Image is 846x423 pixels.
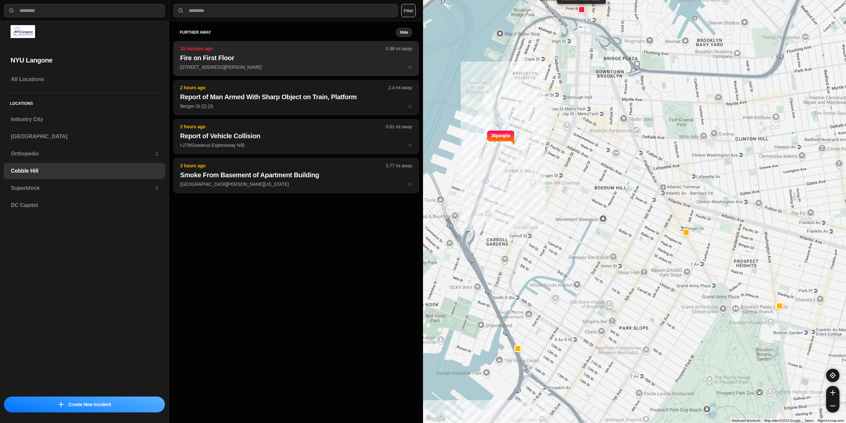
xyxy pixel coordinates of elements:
[173,41,419,76] button: 33 minutes ago0.96 mi awayFire on First Floor[STREET_ADDRESS][PERSON_NAME]star
[425,414,446,423] a: Open this area in Google Maps (opens a new window)
[4,129,165,145] a: [GEOGRAPHIC_DATA]
[818,419,844,422] a: Report a map error
[180,53,412,63] h2: Fire on First Floor
[11,56,158,65] h2: NYU Langone
[180,142,412,148] p: I-278/Gowanus Expressway N/B
[386,45,412,52] p: 0.96 mi away
[401,4,416,17] button: Filter
[180,131,412,141] h2: Report of Vehicle Collision
[173,64,419,70] a: 33 minutes ago0.96 mi awayFire on First Floor[STREET_ADDRESS][PERSON_NAME]star
[8,7,15,14] img: search
[408,182,412,187] span: star
[180,181,412,188] p: [GEOGRAPHIC_DATA][PERSON_NAME][US_STATE]
[826,369,839,382] button: recenter
[173,158,419,193] button: 3 hours ago3.77 mi awaySmoke From Basement of Apartment Building[GEOGRAPHIC_DATA][PERSON_NAME][US...
[578,6,585,13] button: Fire on First Floor
[180,45,386,52] p: 33 minutes ago
[386,123,412,130] p: 0.61 mi away
[4,180,165,196] a: Superblock2
[4,93,165,111] h5: Locations
[764,419,800,422] span: Map data ©2025 Google
[155,150,158,157] p: 2
[180,103,412,109] p: Bergen St (2) (3)
[4,71,165,87] a: All Locations
[173,119,419,154] button: 2 hours ago0.61 mi awayReport of Vehicle CollisionI-278/Gowanus Expressway N/Bstar
[180,162,386,169] p: 3 hours ago
[425,414,446,423] img: Google
[491,132,510,147] p: 30 people
[177,7,184,14] img: search
[826,399,839,412] button: zoom-out
[173,181,419,187] a: 3 hours ago3.77 mi awaySmoke From Basement of Apartment Building[GEOGRAPHIC_DATA][PERSON_NAME][US...
[11,184,155,192] h3: Superblock
[173,103,419,109] a: 2 hours ago2.4 mi awayReport of Man Armed With Sharp Object on Train, PlatformBergen St (2) (3)star
[155,185,158,191] p: 2
[408,64,412,70] span: star
[173,80,419,115] button: 2 hours ago2.4 mi awayReport of Man Armed With Sharp Object on Train, PlatformBergen St (2) (3)star
[4,111,165,127] a: Industry City
[11,150,155,158] h3: Orthopedic
[400,30,408,35] small: Hide
[510,130,515,144] img: notch
[4,146,165,162] a: Orthopedic2
[68,401,111,408] p: Create New Incident
[388,84,412,91] p: 2.4 mi away
[11,201,158,209] h3: DC Capitol
[408,104,412,109] span: star
[180,170,412,180] h2: Smoke From Basement of Apartment Building
[180,64,412,70] p: [STREET_ADDRESS][PERSON_NAME]
[11,133,158,141] h3: [GEOGRAPHIC_DATA]
[173,142,419,148] a: 2 hours ago0.61 mi awayReport of Vehicle CollisionI-278/Gowanus Expressway N/Bstar
[830,403,835,408] img: zoom-out
[4,397,165,412] button: iconCreate New Incident
[180,84,388,91] p: 2 hours ago
[58,402,64,407] img: icon
[4,197,165,213] a: DC Capitol
[396,28,412,37] button: Hide
[830,390,835,395] img: zoom-in
[180,30,396,35] h5: further away
[804,419,814,422] a: Terms (opens in new tab)
[486,130,491,144] img: notch
[11,115,158,123] h3: Industry City
[11,167,158,175] h3: Cobble Hill
[180,92,412,102] h2: Report of Man Armed With Sharp Object on Train, Platform
[408,143,412,148] span: star
[830,372,836,378] img: recenter
[4,163,165,179] a: Cobble Hill
[386,162,412,169] p: 3.77 mi away
[180,123,386,130] p: 2 hours ago
[11,25,35,38] img: logo
[11,75,158,83] h3: All Locations
[732,418,760,423] button: Keyboard shortcuts
[826,386,839,399] button: zoom-in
